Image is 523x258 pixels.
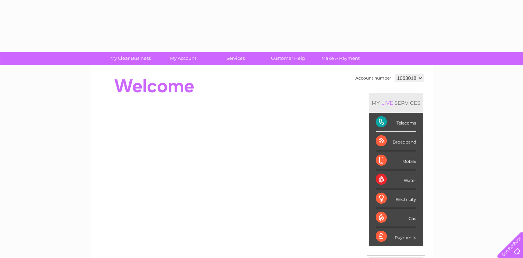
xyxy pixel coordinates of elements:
a: Make A Payment [312,52,369,65]
div: Payments [376,227,416,246]
a: My Clear Business [102,52,159,65]
div: LIVE [380,100,394,106]
div: Broadband [376,132,416,151]
a: Customer Help [260,52,317,65]
a: Services [207,52,264,65]
td: Account number [354,72,393,84]
div: Electricity [376,189,416,208]
a: My Account [155,52,212,65]
div: Gas [376,208,416,227]
div: MY SERVICES [369,93,423,113]
div: Mobile [376,151,416,170]
div: Telecoms [376,113,416,132]
div: Water [376,170,416,189]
